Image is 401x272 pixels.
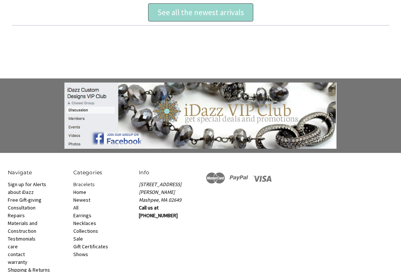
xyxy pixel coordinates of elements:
[8,251,25,258] a: contact
[64,83,337,149] img: banner-large.jpg
[139,181,197,204] address: [STREET_ADDRESS][PERSON_NAME] Mashpee, MA 02649
[73,228,98,234] a: Collections
[8,197,41,211] a: Free Gift-giving Consultation
[8,189,34,195] a: about iDazz
[8,243,18,250] a: care
[73,189,86,195] a: Home
[73,235,83,242] a: Sale
[8,259,27,265] a: warranty
[73,204,78,211] a: All
[73,220,96,226] a: Necklaces
[139,204,178,219] strong: Call us at [PHONE_NUMBER]
[8,169,66,177] h5: Navigate
[73,243,108,250] a: Gift Certificates
[148,3,253,22] div: See all the newest arrivals
[8,212,25,219] a: Repairs
[8,235,36,242] a: Testimonials
[73,212,91,219] a: Earrings
[73,197,90,203] a: Newest
[8,181,46,188] a: Sign up for Alerts
[157,7,244,19] div: See all the newest arrivals
[8,220,37,234] a: Materials and Construction
[73,251,88,258] a: Shows
[139,169,197,177] h5: Info
[73,169,131,177] h5: Categories
[73,181,95,188] a: Bracelets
